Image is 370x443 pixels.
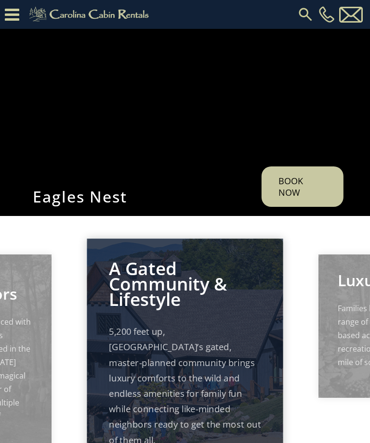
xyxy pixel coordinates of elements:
[24,5,157,24] img: Khaki-logo.png
[26,186,262,207] h1: Eagles Nest
[297,6,314,23] img: search-regular.svg
[109,261,261,307] p: A Gated Community & Lifestyle
[317,6,337,23] a: [PHONE_NUMBER]
[262,166,344,207] a: Book Now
